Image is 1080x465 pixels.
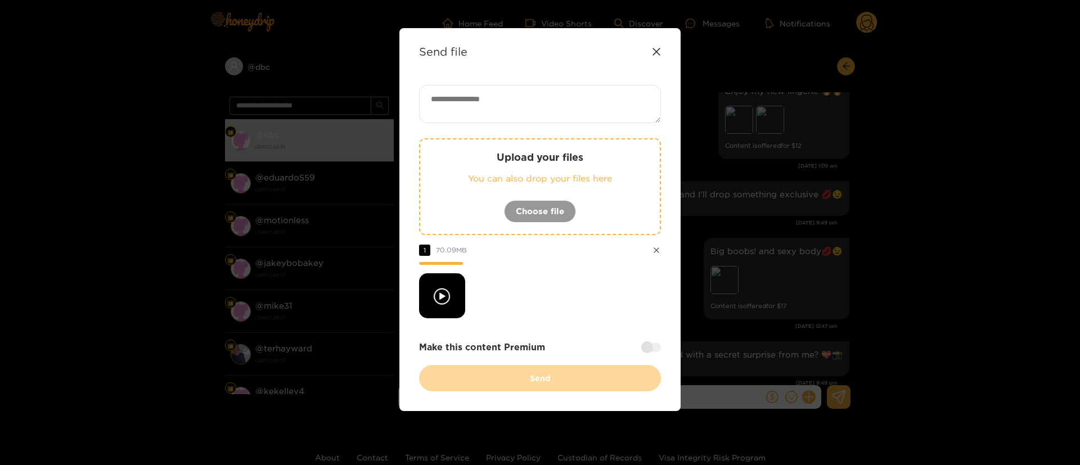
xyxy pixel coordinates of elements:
strong: Send file [419,45,467,58]
span: 1 [419,245,430,256]
strong: Make this content Premium [419,341,545,354]
span: 70.09 MB [436,246,467,254]
p: Upload your files [443,151,637,164]
button: Choose file [504,200,576,223]
button: Send [419,365,661,391]
p: You can also drop your files here [443,172,637,185]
